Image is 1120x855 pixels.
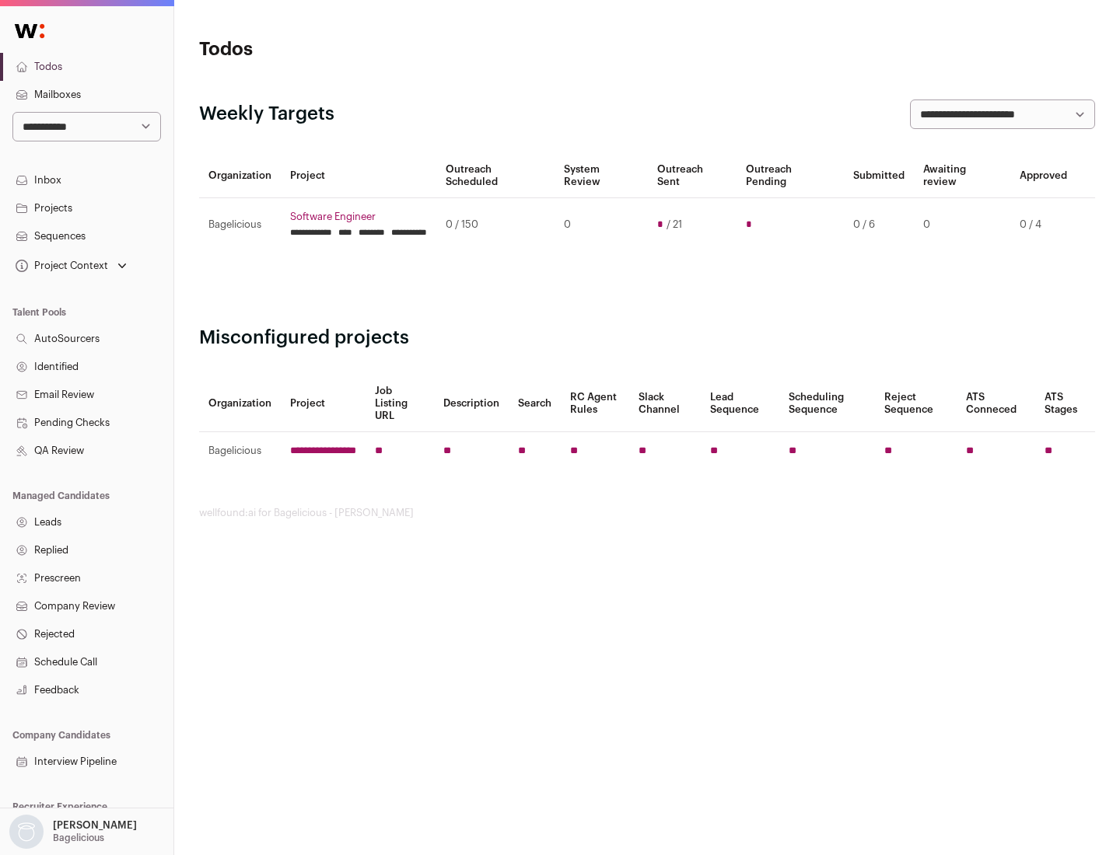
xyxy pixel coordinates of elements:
[281,375,366,432] th: Project
[629,375,701,432] th: Slack Channel
[199,375,281,432] th: Organization
[914,154,1010,198] th: Awaiting review
[844,154,914,198] th: Submitted
[199,326,1095,351] h2: Misconfigured projects
[290,211,427,223] a: Software Engineer
[875,375,957,432] th: Reject Sequence
[555,154,647,198] th: System Review
[914,198,1010,252] td: 0
[737,154,843,198] th: Outreach Pending
[1010,198,1076,252] td: 0 / 4
[12,260,108,272] div: Project Context
[701,375,779,432] th: Lead Sequence
[648,154,737,198] th: Outreach Sent
[281,154,436,198] th: Project
[53,832,104,844] p: Bagelicious
[436,154,555,198] th: Outreach Scheduled
[957,375,1034,432] th: ATS Conneced
[555,198,647,252] td: 0
[667,218,682,231] span: / 21
[561,375,628,432] th: RC Agent Rules
[12,255,130,277] button: Open dropdown
[9,815,44,849] img: nopic.png
[1035,375,1095,432] th: ATS Stages
[779,375,875,432] th: Scheduling Sequence
[199,432,281,470] td: Bagelicious
[199,37,498,62] h1: Todos
[199,154,281,198] th: Organization
[434,375,509,432] th: Description
[199,102,334,127] h2: Weekly Targets
[366,375,434,432] th: Job Listing URL
[6,16,53,47] img: Wellfound
[436,198,555,252] td: 0 / 150
[844,198,914,252] td: 0 / 6
[199,507,1095,519] footer: wellfound:ai for Bagelicious - [PERSON_NAME]
[53,819,137,832] p: [PERSON_NAME]
[509,375,561,432] th: Search
[199,198,281,252] td: Bagelicious
[1010,154,1076,198] th: Approved
[6,815,140,849] button: Open dropdown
